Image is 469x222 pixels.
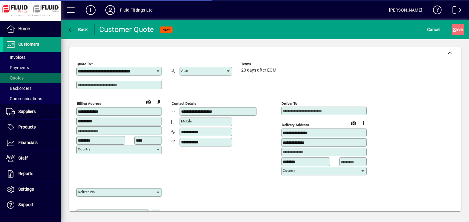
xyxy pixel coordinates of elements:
mat-label: Country [78,147,90,151]
span: Products [18,125,36,129]
button: Save [452,24,464,35]
span: Reports [18,171,33,176]
span: Quotes [6,76,24,80]
span: ave [453,25,463,34]
div: Fluid Fittings Ltd [120,5,153,15]
mat-label: Instructions [78,211,96,215]
mat-label: Quote To [77,62,91,66]
span: S [453,27,456,32]
span: Terms [241,62,278,66]
span: Financials [18,140,38,145]
span: Support [18,202,34,207]
a: Communications [3,93,61,104]
span: Suppliers [18,109,36,114]
span: Back [67,27,88,32]
span: Home [18,26,30,31]
a: Staff [3,151,61,166]
button: Cancel [426,24,442,35]
app-page-header-button: Back [61,24,95,35]
button: Profile [100,5,120,16]
a: Financials [3,135,61,150]
span: NEW [162,28,170,32]
mat-label: Deliver To [282,101,297,106]
a: Settings [3,182,61,197]
span: Settings [18,187,34,192]
a: View on map [349,118,358,128]
span: Cancel [427,25,441,34]
button: Choose address [358,118,368,128]
a: Support [3,197,61,213]
span: Staff [18,156,28,160]
a: Knowledge Base [428,1,442,21]
a: Payments [3,62,61,73]
span: 20 days after EOM [241,68,276,73]
mat-label: Deliver via [78,190,95,194]
a: View on map [144,97,154,106]
a: Products [3,120,61,135]
span: Communications [6,96,42,101]
span: Customers [18,42,39,47]
mat-label: Mobile [181,119,192,123]
button: Add [81,5,100,16]
a: Suppliers [3,104,61,119]
div: Customer Quote [99,25,154,34]
a: Logout [448,1,461,21]
a: Invoices [3,52,61,62]
div: [PERSON_NAME] [389,5,422,15]
span: Payments [6,65,29,70]
a: Reports [3,166,61,181]
mat-label: Attn [181,69,188,73]
a: Home [3,21,61,37]
mat-label: Country [283,168,295,173]
span: Backorders [6,86,31,91]
a: Quotes [3,73,61,83]
button: Back [66,24,89,35]
span: Invoices [6,55,25,60]
button: Copy to Delivery address [154,97,163,107]
a: Backorders [3,83,61,93]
